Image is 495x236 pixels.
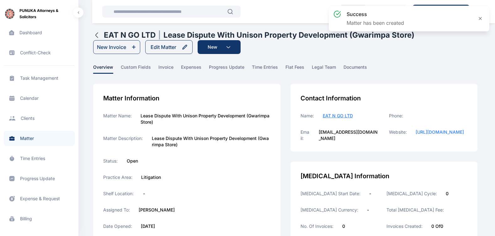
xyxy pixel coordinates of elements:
[139,207,175,213] label: [PERSON_NAME]
[103,223,132,229] label: Date Opened:
[252,64,285,74] a: time entries
[93,40,140,54] button: New Invoice
[4,111,75,126] a: clients
[93,64,121,74] a: overview
[198,40,241,54] button: New
[4,191,75,206] a: expense & request
[121,64,158,74] a: custom fields
[301,190,360,197] label: [MEDICAL_DATA] Start Date:
[141,223,155,229] label: [DATE]
[343,64,375,74] a: documents
[4,211,75,226] a: billing
[121,64,151,74] span: custom fields
[145,40,193,54] button: Edit Matter
[209,64,252,74] a: progress update
[416,129,464,135] a: [URL][DOMAIN_NAME]
[319,129,379,142] label: [EMAIL_ADDRESS][DOMAIN_NAME]
[301,207,358,213] label: [MEDICAL_DATA] Currency:
[181,64,201,74] span: expenses
[143,190,145,197] label: -
[369,190,371,197] label: -
[4,25,75,40] a: dashboard
[386,223,423,229] label: Invoices Created:
[209,64,244,74] span: progress update
[446,190,449,197] label: 0
[252,64,278,74] span: time entries
[312,64,336,74] span: legal team
[347,10,404,18] h3: success
[103,190,134,197] label: Shelf Location:
[4,71,75,86] a: task management
[323,113,353,119] a: EAT N GO LTD
[152,135,270,148] label: Lease Dispute With Unison Property Development (Gwarimpa Store)
[158,30,161,40] span: |
[97,43,126,51] div: New Invoice
[104,30,156,40] h1: EAT N GO LTD
[301,172,467,180] div: [MEDICAL_DATA] Information
[386,207,444,213] label: Total [MEDICAL_DATA] Fee:
[103,135,143,148] label: Matter Description:
[389,129,407,135] label: Website:
[141,174,161,180] label: Litigation
[4,151,75,166] a: time entries
[158,64,181,74] a: invoice
[103,113,132,125] label: Matter Name:
[301,94,467,103] div: Contact Information
[4,171,75,186] a: progress update
[103,94,270,103] div: Matter Information
[103,174,132,180] label: Practice Area:
[431,223,443,229] label: 0 of 0
[181,64,209,74] a: expenses
[347,19,404,27] p: Matter has been created
[389,113,403,119] label: Phone:
[367,207,369,213] label: -
[93,64,113,74] span: overview
[103,158,118,164] label: Status:
[127,158,138,164] label: Open
[285,64,312,74] a: flat fees
[163,30,414,40] h1: Lease Dispute with Unison Property Development (Gwarimpa Store)
[343,64,367,74] span: documents
[4,131,75,146] a: matter
[4,45,75,60] a: conflict-check
[103,207,130,213] label: Assigned To:
[158,64,173,74] span: invoice
[19,8,73,20] span: PUNUKA Attorneys & Solicitors
[301,129,310,142] label: Email:
[386,190,437,197] label: [MEDICAL_DATA] Cycle:
[301,223,333,229] label: No. of Invoices:
[4,91,75,106] a: calendar
[151,43,176,51] div: Edit Matter
[141,113,270,125] label: Lease Dispute With Unison Property Development (Gwarimpa Store)
[301,113,314,119] label: Name:
[342,223,345,229] label: 0
[323,113,353,118] span: EAT N GO LTD
[312,64,343,74] a: legal team
[285,64,304,74] span: flat fees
